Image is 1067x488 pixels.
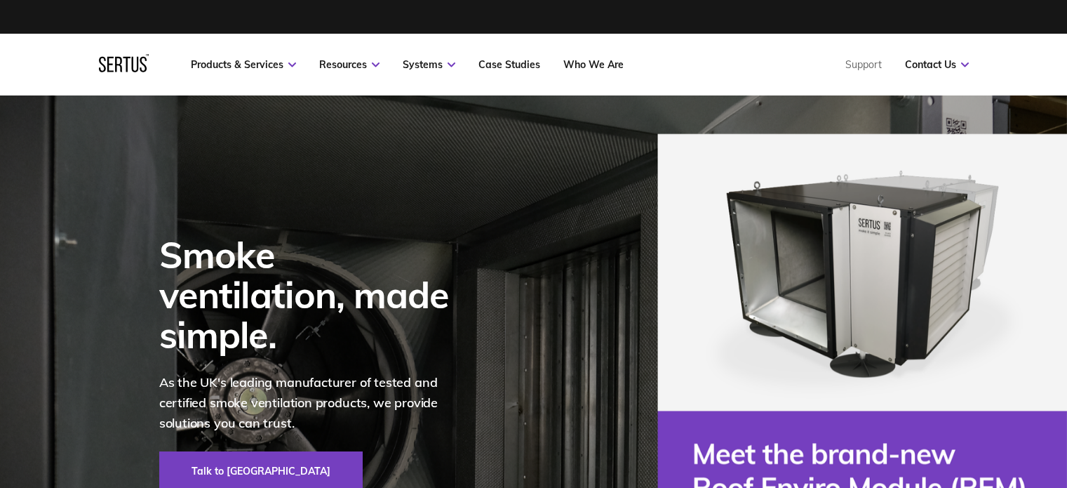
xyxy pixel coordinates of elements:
a: Case Studies [478,58,540,71]
a: Resources [319,58,380,71]
a: Support [845,58,882,71]
a: Who We Are [563,58,624,71]
a: Systems [403,58,455,71]
a: Products & Services [191,58,296,71]
div: Smoke ventilation, made simple. [159,235,468,355]
p: As the UK's leading manufacturer of tested and certified smoke ventilation products, we provide s... [159,373,468,433]
a: Contact Us [905,58,969,71]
